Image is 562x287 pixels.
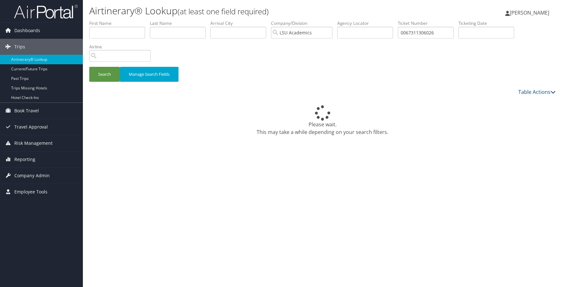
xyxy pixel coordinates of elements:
[89,67,120,82] button: Search
[337,20,398,26] label: Agency Locator
[89,44,156,50] label: Airline
[14,39,25,55] span: Trips
[178,6,269,17] small: (at least one field required)
[14,135,53,151] span: Risk Management
[14,168,50,184] span: Company Admin
[510,9,549,16] span: [PERSON_NAME]
[89,20,150,26] label: First Name
[398,20,458,26] label: Ticket Number
[505,3,556,22] a: [PERSON_NAME]
[14,4,78,19] img: airportal-logo.png
[210,20,271,26] label: Arrival City
[458,20,519,26] label: Ticketing Date
[14,184,47,200] span: Employee Tools
[89,4,400,17] h1: Airtinerary® Lookup
[89,105,556,136] div: Please wait. This may take a while depending on your search filters.
[120,67,179,82] button: Manage Search Fields
[271,20,337,26] label: Company/Division
[14,119,48,135] span: Travel Approval
[14,23,40,38] span: Dashboards
[14,151,35,167] span: Reporting
[14,103,39,119] span: Book Travel
[518,88,556,95] a: Table Actions
[150,20,210,26] label: Last Name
